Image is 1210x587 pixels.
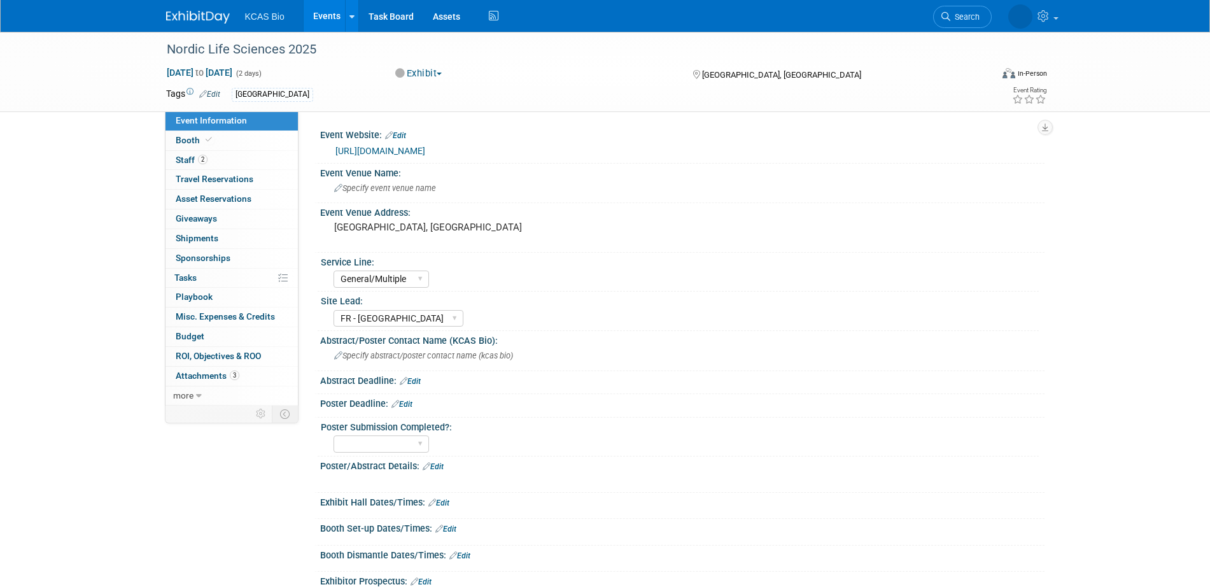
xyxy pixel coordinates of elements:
span: Misc. Expenses & Credits [176,311,275,322]
span: ROI, Objectives & ROO [176,351,261,361]
span: Search [950,12,980,22]
span: Budget [176,331,204,341]
span: Sponsorships [176,253,230,263]
a: Edit [428,499,449,507]
span: [DATE] [DATE] [166,67,233,78]
div: Abstract Deadline: [320,371,1045,388]
a: Edit [411,577,432,586]
a: Giveaways [165,209,298,229]
span: 3 [230,371,239,380]
a: Booth [165,131,298,150]
span: more [173,390,193,400]
div: Event Venue Address: [320,203,1045,219]
div: Event Rating [1012,87,1046,94]
span: Asset Reservations [176,194,251,204]
div: In-Person [1017,69,1047,78]
a: more [165,386,298,406]
a: Edit [400,377,421,386]
span: (2 days) [235,69,262,78]
span: Giveaways [176,213,217,223]
span: [GEOGRAPHIC_DATA], [GEOGRAPHIC_DATA] [702,70,861,80]
a: Asset Reservations [165,190,298,209]
button: Exhibit [391,67,447,80]
span: Shipments [176,233,218,243]
span: Attachments [176,371,239,381]
span: Specify event venue name [334,183,436,193]
a: Edit [435,525,456,534]
a: Event Information [165,111,298,131]
div: Site Lead: [321,292,1039,308]
a: Sponsorships [165,249,298,268]
div: Service Line: [321,253,1039,269]
img: ExhibitDay [166,11,230,24]
a: Misc. Expenses & Credits [165,308,298,327]
a: [URL][DOMAIN_NAME] [335,146,425,156]
div: Poster Deadline: [320,394,1045,411]
span: Staff [176,155,208,165]
a: Search [933,6,992,28]
div: Event Venue Name: [320,164,1045,180]
a: Edit [199,90,220,99]
span: Playbook [176,292,213,302]
a: Edit [449,551,470,560]
a: Attachments3 [165,367,298,386]
div: [GEOGRAPHIC_DATA] [232,88,313,101]
div: Exhibit Hall Dates/Times: [320,493,1045,509]
a: Edit [423,462,444,471]
td: Personalize Event Tab Strip [250,406,272,422]
a: Travel Reservations [165,170,298,189]
span: 2 [198,155,208,164]
img: Format-Inperson.png [1002,68,1015,78]
a: Budget [165,327,298,346]
a: Shipments [165,229,298,248]
div: Event Format [917,66,1048,85]
pre: [GEOGRAPHIC_DATA], [GEOGRAPHIC_DATA] [334,222,608,233]
span: Event Information [176,115,247,125]
a: Tasks [165,269,298,288]
div: Booth Dismantle Dates/Times: [320,546,1045,562]
i: Booth reservation complete [206,136,212,143]
a: ROI, Objectives & ROO [165,347,298,366]
span: Booth [176,135,215,145]
div: Booth Set-up Dates/Times: [320,519,1045,535]
td: Tags [166,87,220,102]
a: Edit [391,400,412,409]
div: Abstract/Poster Contact Name (KCAS Bio): [320,331,1045,347]
span: Tasks [174,272,197,283]
span: Specify abstract/poster contact name (kcas bio) [334,351,513,360]
a: Staff2 [165,151,298,170]
div: Nordic Life Sciences 2025 [162,38,973,61]
td: Toggle Event Tabs [272,406,298,422]
div: Poster Submission Completed?: [321,418,1039,434]
div: Event Website: [320,125,1045,142]
span: to [193,67,206,78]
a: Playbook [165,288,298,307]
span: KCAS Bio [245,11,285,22]
div: Poster/Abstract Details: [320,456,1045,473]
span: Travel Reservations [176,174,253,184]
a: Edit [385,131,406,140]
img: Elma El Khouri [1008,4,1032,29]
